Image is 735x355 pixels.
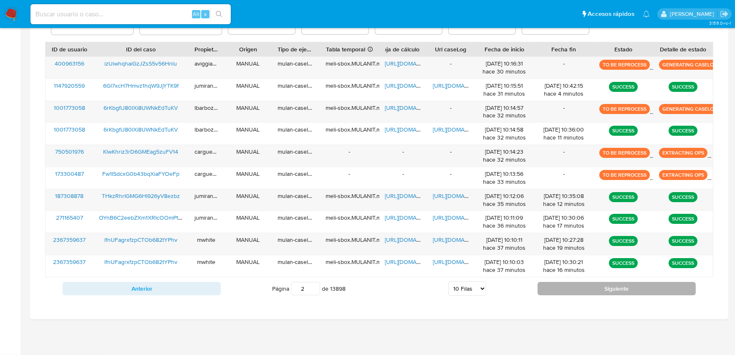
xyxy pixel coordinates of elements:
button: search-icon [210,8,227,20]
input: Buscar usuario o caso... [30,9,231,20]
span: s [204,10,207,18]
p: sandra.chabay@mercadolibre.com [670,10,717,18]
span: 3.159.0-rc-1 [709,20,731,26]
span: Alt [193,10,200,18]
a: Notificaciones [643,10,650,18]
span: Accesos rápidos [588,10,634,18]
a: Salir [720,10,729,18]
